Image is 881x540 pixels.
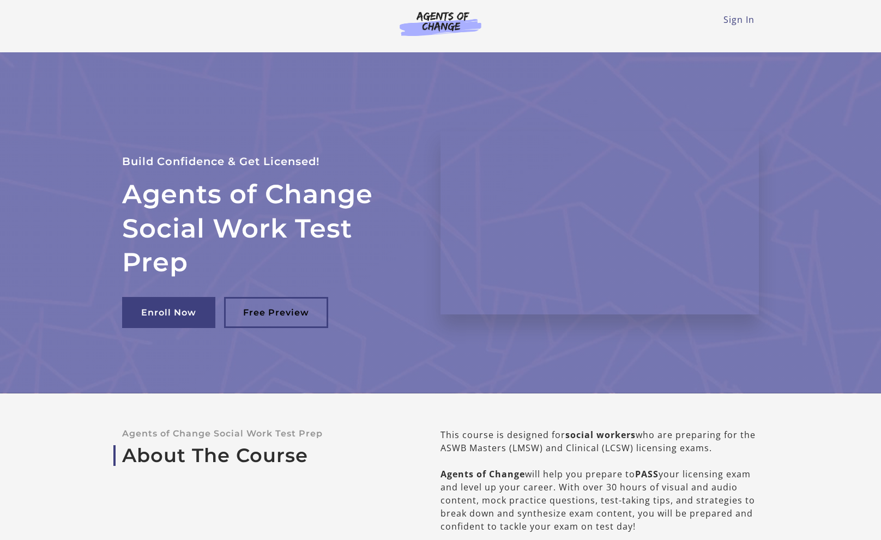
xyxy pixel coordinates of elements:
[122,428,406,439] p: Agents of Change Social Work Test Prep
[388,11,493,36] img: Agents of Change Logo
[122,444,406,467] a: About The Course
[224,297,328,328] a: Free Preview
[635,468,659,480] b: PASS
[723,14,755,26] a: Sign In
[440,468,525,480] b: Agents of Change
[122,177,414,279] h2: Agents of Change Social Work Test Prep
[122,153,414,171] p: Build Confidence & Get Licensed!
[122,297,215,328] a: Enroll Now
[565,429,636,441] b: social workers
